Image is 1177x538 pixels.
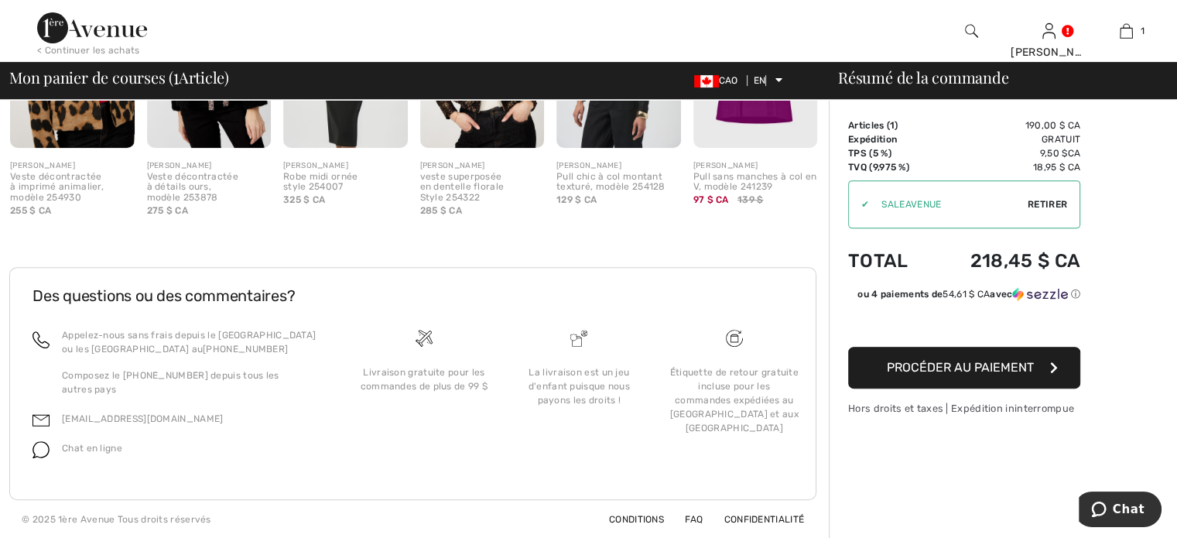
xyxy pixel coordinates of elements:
[62,330,316,355] font: Appelez-nous sans frais depuis le [GEOGRAPHIC_DATA] ou les [GEOGRAPHIC_DATA] au
[706,514,805,525] a: Confidentialité
[62,443,122,454] font: Chat en ligne
[754,75,766,86] font: EN
[737,194,764,205] font: 139 $
[726,330,743,347] img: Livraison gratuite pour les commandes de plus de 99 $
[590,514,664,525] a: Conditions
[1141,26,1144,36] font: 1
[556,161,621,170] font: [PERSON_NAME]
[848,307,1080,341] iframe: PayPal-paypal
[1042,23,1056,38] a: Se connecter
[848,162,909,173] font: TVQ (9,975 %)
[990,289,1012,300] font: avec
[283,161,348,170] font: [PERSON_NAME]
[943,289,990,300] font: 54,61 $ CA
[848,134,897,145] font: Expédition
[10,205,51,216] font: 255 $ CA
[869,181,1028,228] input: Code promotionnel
[529,367,630,406] font: La livraison est un jeu d'enfant puisque nous payons les droits !
[147,161,212,170] font: [PERSON_NAME]
[556,194,597,205] font: 129 $ CA
[10,161,75,170] font: [PERSON_NAME]
[887,360,1034,375] font: Procéder au paiement
[693,171,817,193] font: Pull sans manches à col en V, modèle 241239
[22,514,211,525] font: © 2025 1ère Avenue Tous droits réservés
[147,171,238,204] font: Veste décontractée à détails ours, modèle 253878
[1042,22,1056,40] img: Mes informations
[861,199,869,210] font: ✔
[693,194,729,205] font: 97 $ CA
[420,205,462,216] font: 285 $ CA
[179,67,229,87] font: Article)
[62,370,279,395] font: Composez le [PHONE_NUMBER] depuis tous les autres pays
[62,413,223,424] a: [EMAIL_ADDRESS][DOMAIN_NAME]
[693,161,758,170] font: [PERSON_NAME]
[1011,46,1101,59] font: [PERSON_NAME]
[970,250,1080,272] font: 218,45 $ CA
[420,161,485,170] font: [PERSON_NAME]
[1120,22,1133,40] img: Mon sac
[1025,120,1080,131] font: 190,00 $ CA
[33,331,50,348] img: appel
[719,75,738,86] font: CAO
[1088,22,1164,40] a: 1
[570,330,587,347] img: La livraison est un jeu d'enfant puisque nous payons les droits !
[857,289,943,300] font: ou 4 paiements de
[1040,148,1080,159] font: 9,50 $CA
[10,171,104,204] font: Veste décontractée à imprimé animalier, modèle 254930
[9,67,173,87] font: Mon panier de courses (
[361,367,488,392] font: Livraison gratuite pour les commandes de plus de 99 $
[890,120,895,131] font: 1
[666,514,703,525] a: FAQ
[33,412,50,429] img: e-mail
[1033,162,1080,173] font: 18,95 $ CA
[724,514,805,525] font: Confidentialité
[848,148,891,159] font: TPS (5 %)
[33,441,50,458] img: chat
[1071,289,1080,300] font: ⓘ
[965,22,978,40] img: rechercher sur le site
[848,347,1080,389] button: Procéder au paiement
[283,194,325,205] font: 325 $ CA
[694,75,719,87] img: Dollar canadien
[838,67,1008,87] font: Résumé de la commande
[416,330,433,347] img: Livraison gratuite pour les commandes de plus de 99 $
[556,171,665,193] font: Pull chic à col montant texturé, modèle 254128
[173,62,179,89] font: 1
[609,514,664,525] font: Conditions
[848,287,1080,307] div: ou 4 paiements de54,61 $ CAavecSezzle Cliquez pour en savoir plus sur Sezzle
[37,12,147,43] img: 1ère Avenue
[1012,287,1068,301] img: Sezzle
[685,514,703,525] font: FAQ
[670,367,799,433] font: Étiquette de retour gratuite incluse pour les commandes expédiées au [GEOGRAPHIC_DATA] et aux [GE...
[1079,492,1162,530] iframe: Opens a widget where you can chat to one of our agents
[848,403,1074,414] font: Hors droits et taxes | Expédition ininterrompue
[1028,199,1067,210] font: Retirer
[33,286,296,305] font: Des questions ou des commentaires?
[37,45,140,56] font: < Continuer les achats
[848,120,890,131] font: Articles (
[203,344,288,355] font: [PHONE_NUMBER]
[420,171,505,204] font: veste superposée en dentelle florale Style 254322
[283,171,358,193] font: Robe midi ornée style 254007
[895,120,898,131] font: )
[1042,134,1080,145] font: Gratuit
[848,250,908,272] font: Total
[147,205,188,216] font: 275 $ CA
